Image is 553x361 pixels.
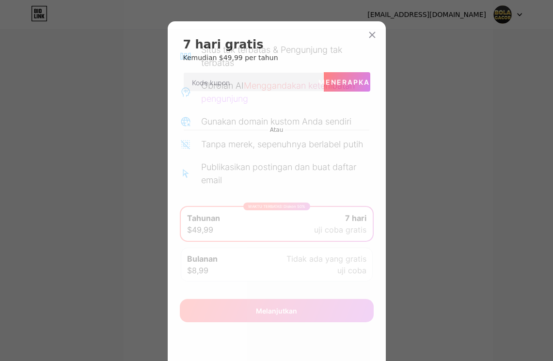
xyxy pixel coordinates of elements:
[183,38,264,51] font: 7 hari gratis
[184,100,370,123] iframe: Bingkai tombol pembayaran aman
[184,73,323,92] input: Kode kupon
[183,54,278,62] font: Kemudian $49,99 per tahun
[324,72,370,92] button: Menerapkan
[270,126,284,133] font: Atau
[318,78,376,86] font: Menerapkan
